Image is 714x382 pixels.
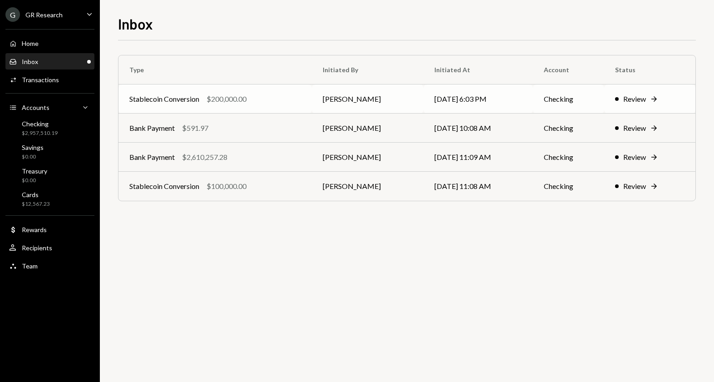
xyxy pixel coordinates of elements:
div: $200,000.00 [207,94,246,104]
td: [DATE] 10:08 AM [423,114,533,143]
div: Team [22,262,38,270]
a: Accounts [5,99,94,115]
td: Checking [533,84,604,114]
div: Bank Payment [129,152,175,163]
div: $0.00 [22,177,47,184]
div: Stablecoin Conversion [129,181,199,192]
div: Savings [22,144,44,151]
th: Status [604,55,695,84]
a: Savings$0.00 [5,141,94,163]
div: Accounts [22,104,49,111]
div: Home [22,40,39,47]
div: Transactions [22,76,59,84]
div: $2,957,510.19 [22,129,58,137]
a: Home [5,35,94,51]
div: Review [623,123,646,134]
th: Initiated By [312,55,423,84]
div: $12,567.23 [22,200,50,208]
div: Review [623,152,646,163]
div: Checking [22,120,58,128]
div: $591.97 [182,123,208,134]
th: Initiated At [423,55,533,84]
td: [PERSON_NAME] [312,84,423,114]
div: Inbox [22,58,38,65]
div: Rewards [22,226,47,233]
div: G [5,7,20,22]
div: Treasury [22,167,47,175]
td: Checking [533,114,604,143]
a: Cards$12,567.23 [5,188,94,210]
a: Team [5,258,94,274]
div: $2,610,257.28 [182,152,227,163]
div: Recipients [22,244,52,252]
td: [DATE] 11:08 AM [423,172,533,201]
td: [PERSON_NAME] [312,143,423,172]
div: Bank Payment [129,123,175,134]
td: [DATE] 6:03 PM [423,84,533,114]
th: Account [533,55,604,84]
div: Review [623,94,646,104]
td: Checking [533,172,604,201]
a: Inbox [5,53,94,69]
td: [DATE] 11:09 AM [423,143,533,172]
a: Recipients [5,239,94,256]
div: Stablecoin Conversion [129,94,199,104]
a: Checking$2,957,510.19 [5,117,94,139]
div: $100,000.00 [207,181,246,192]
div: Review [623,181,646,192]
div: $0.00 [22,153,44,161]
div: Cards [22,191,50,198]
td: Checking [533,143,604,172]
a: Treasury$0.00 [5,164,94,186]
th: Type [118,55,312,84]
h1: Inbox [118,15,153,33]
a: Rewards [5,221,94,238]
div: GR Research [25,11,63,19]
a: Transactions [5,71,94,88]
td: [PERSON_NAME] [312,172,423,201]
td: [PERSON_NAME] [312,114,423,143]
